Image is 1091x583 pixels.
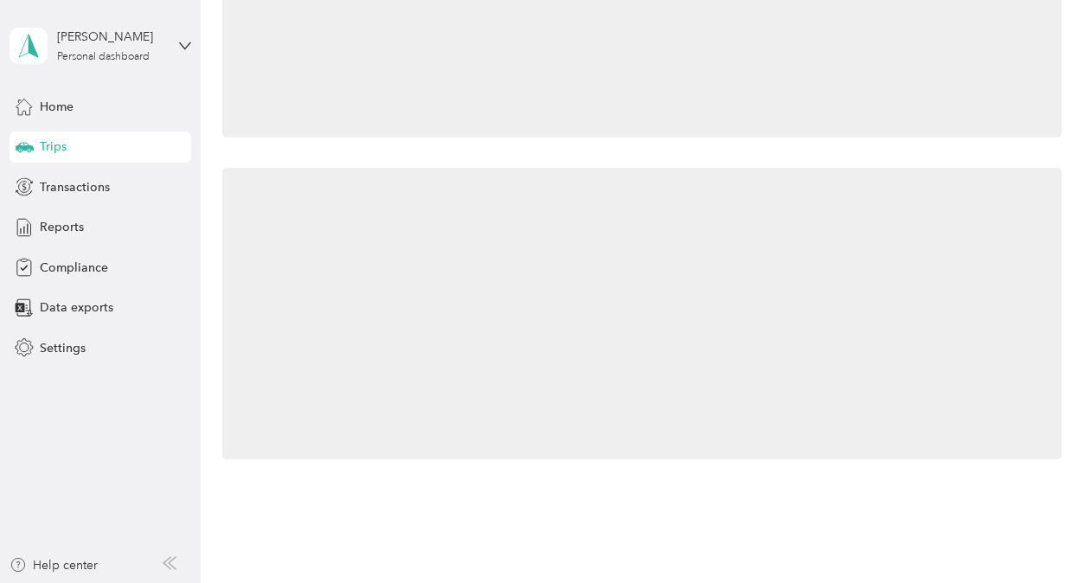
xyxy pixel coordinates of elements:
div: [PERSON_NAME] [57,28,165,46]
span: Compliance [40,259,108,277]
div: Personal dashboard [57,52,150,62]
span: Data exports [40,298,113,317]
span: Transactions [40,178,110,196]
span: Home [40,98,73,116]
span: Reports [40,218,84,236]
span: Trips [40,138,67,156]
button: Help center [10,556,98,574]
iframe: Everlance-gr Chat Button Frame [994,486,1091,583]
span: Settings [40,339,86,357]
